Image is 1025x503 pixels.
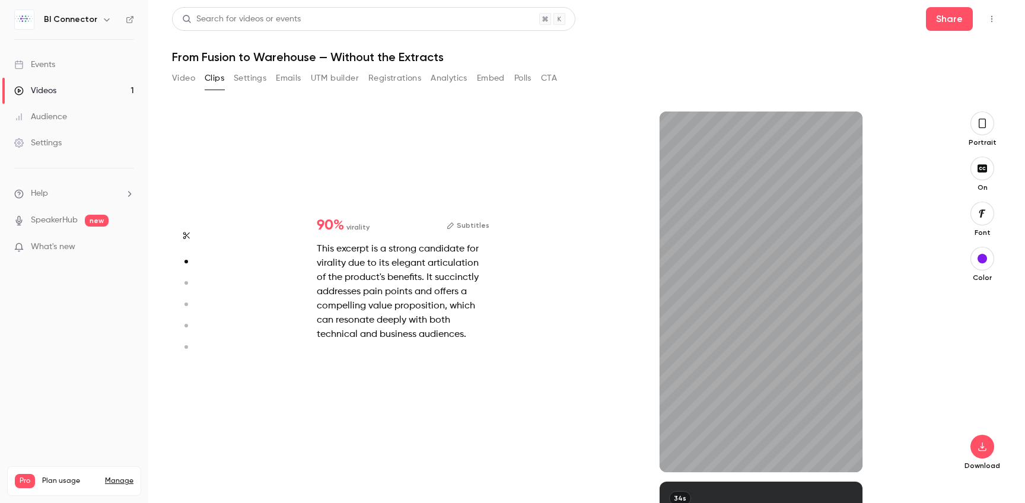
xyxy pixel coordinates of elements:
[447,218,489,233] button: Subtitles
[514,69,531,88] button: Polls
[172,69,195,88] button: Video
[963,461,1001,470] p: Download
[431,69,467,88] button: Analytics
[541,69,557,88] button: CTA
[14,187,134,200] li: help-dropdown-opener
[346,222,370,233] span: virality
[14,59,55,71] div: Events
[15,10,34,29] img: BI Connector
[105,476,133,486] a: Manage
[31,241,75,253] span: What's new
[368,69,421,88] button: Registrations
[317,242,489,342] div: This excerpt is a strong candidate for virality due to its elegant articulation of the product's ...
[963,228,1001,237] p: Font
[14,111,67,123] div: Audience
[926,7,973,31] button: Share
[14,85,56,97] div: Videos
[311,69,359,88] button: UTM builder
[963,273,1001,282] p: Color
[182,13,301,26] div: Search for videos or events
[31,214,78,227] a: SpeakerHub
[982,9,1001,28] button: Top Bar Actions
[477,69,505,88] button: Embed
[276,69,301,88] button: Emails
[963,183,1001,192] p: On
[85,215,109,227] span: new
[31,187,48,200] span: Help
[14,137,62,149] div: Settings
[963,138,1001,147] p: Portrait
[205,69,224,88] button: Clips
[172,50,1001,64] h1: From Fusion to Warehouse — Without the Extracts
[42,476,98,486] span: Plan usage
[317,218,344,233] span: 90 %
[44,14,97,26] h6: BI Connector
[15,474,35,488] span: Pro
[234,69,266,88] button: Settings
